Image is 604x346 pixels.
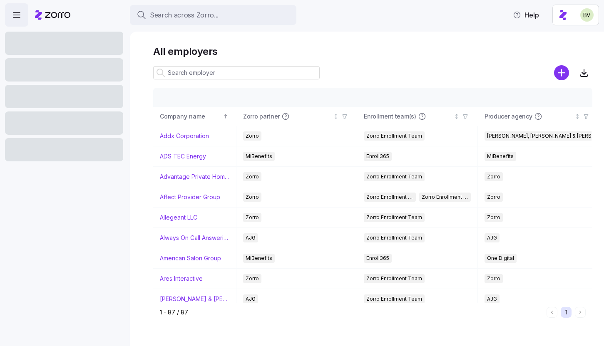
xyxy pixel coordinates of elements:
span: AJG [487,294,497,304]
span: AJG [246,233,256,242]
button: Next page [575,307,586,318]
button: Previous page [547,307,557,318]
div: Sorted ascending [223,114,229,119]
span: Zorro Enrollment Team [366,233,422,242]
span: Enroll365 [366,254,389,263]
h1: All employers [153,45,592,58]
div: Not sorted [333,114,339,119]
a: Addx Corporation [160,132,209,140]
th: Producer agencyNot sorted [478,107,599,126]
span: Zorro [246,274,259,283]
span: Zorro Enrollment Team [366,193,413,202]
span: Zorro [246,213,259,222]
span: Zorro [246,131,259,141]
span: Zorro [487,213,500,222]
span: MiBenefits [246,254,272,263]
svg: add icon [554,65,569,80]
div: 1 - 87 / 87 [160,308,543,316]
span: One Digital [487,254,514,263]
a: Always On Call Answering Service [160,234,229,242]
span: Zorro [246,193,259,202]
span: AJG [487,233,497,242]
div: Company name [160,112,221,121]
span: Zorro Enrollment Team [366,294,422,304]
span: Zorro [487,193,500,202]
a: American Salon Group [160,254,221,262]
span: Zorro [487,172,500,181]
span: Search across Zorro... [150,10,219,20]
span: Zorro Enrollment Team [366,131,422,141]
span: Enroll365 [366,152,389,161]
a: [PERSON_NAME] & [PERSON_NAME]'s [160,295,229,303]
span: Zorro Enrollment Team [366,274,422,283]
span: Zorro Enrollment Experts [422,193,469,202]
button: Help [506,7,546,23]
span: Zorro Enrollment Team [366,213,422,222]
span: Zorro [487,274,500,283]
input: Search employer [153,66,320,79]
span: Help [513,10,539,20]
a: Ares Interactive [160,274,203,283]
span: Zorro partner [243,112,280,121]
button: Search across Zorro... [130,5,296,25]
span: Zorro [246,172,259,181]
a: ADS TEC Energy [160,152,206,161]
div: Not sorted [454,114,460,119]
span: Producer agency [485,112,532,121]
a: Affect Provider Group [160,193,220,201]
span: MiBenefits [246,152,272,161]
div: Not sorted [574,114,580,119]
span: Zorro Enrollment Team [366,172,422,181]
span: AJG [246,294,256,304]
th: Company nameSorted ascending [153,107,236,126]
button: 1 [561,307,572,318]
span: MiBenefits [487,152,514,161]
span: Enrollment team(s) [364,112,416,121]
th: Zorro partnerNot sorted [236,107,357,126]
a: Advantage Private Home Care [160,173,229,181]
a: Allegeant LLC [160,213,197,222]
img: 676487ef2089eb4995defdc85707b4f5 [580,8,594,22]
th: Enrollment team(s)Not sorted [357,107,478,126]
